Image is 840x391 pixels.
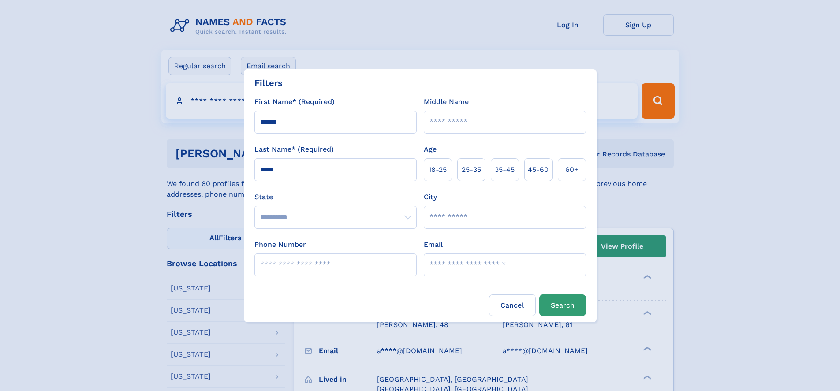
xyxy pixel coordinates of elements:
[254,239,306,250] label: Phone Number
[254,76,283,89] div: Filters
[489,294,536,316] label: Cancel
[424,239,443,250] label: Email
[424,97,469,107] label: Middle Name
[539,294,586,316] button: Search
[254,192,417,202] label: State
[254,144,334,155] label: Last Name* (Required)
[429,164,447,175] span: 18‑25
[424,192,437,202] label: City
[565,164,579,175] span: 60+
[528,164,549,175] span: 45‑60
[254,97,335,107] label: First Name* (Required)
[495,164,515,175] span: 35‑45
[424,144,437,155] label: Age
[462,164,481,175] span: 25‑35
